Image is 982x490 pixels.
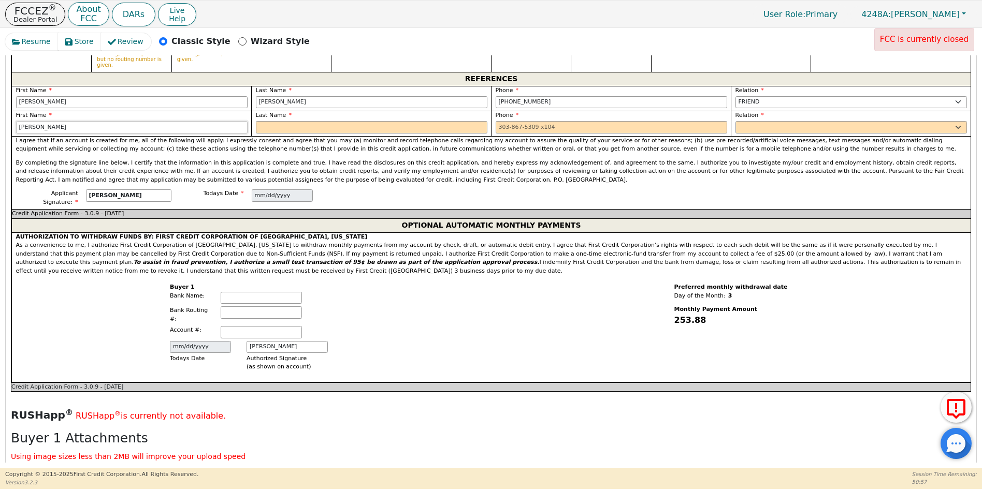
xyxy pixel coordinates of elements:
[728,292,732,299] span: 3
[65,408,73,417] sup: ®
[86,189,171,202] input: first last
[735,87,764,94] span: Relation
[496,96,727,109] input: 303-867-5309 x104
[5,479,198,486] p: Version 3.2.3
[465,72,517,86] span: REFERENCES
[5,3,65,26] button: FCCEZ®Dealer Portal
[256,87,292,94] span: Last Name
[496,121,727,133] input: 303-867-5309 x104
[170,355,205,362] span: Todays Date
[256,112,292,118] span: Last Name
[753,4,848,24] a: User Role:Primary
[158,3,196,26] button: LiveHelp
[247,355,311,370] span: Authorized Signature (as shown on account)
[11,382,971,392] div: Credit Application Form - 3.0.9 - [DATE]
[753,4,848,24] p: Primary
[114,410,121,417] sup: ®
[112,3,155,26] button: DARs
[58,33,102,50] button: Store
[171,35,230,48] p: Classic Style
[43,190,78,205] span: Applicant Signature:
[169,6,185,14] span: Live
[5,33,59,50] button: Resume
[141,471,198,478] span: All Rights Reserved.
[22,36,51,47] span: Resume
[169,14,185,23] span: Help
[68,2,109,26] button: AboutFCC
[170,307,208,322] span: Bank Routing #:
[5,470,198,479] p: Copyright © 2015- 2025 First Credit Corporation.
[11,451,971,462] p: Using image sizes less than 2MB will improve your upload speed
[247,341,328,353] input: First Last
[735,112,764,118] span: Relation
[941,392,972,423] button: Report Error to FCC
[11,409,73,421] span: RUSHapp
[674,284,788,290] span: Preferred monthly withdrawal date
[674,315,706,325] span: 253.88
[251,35,310,48] p: Wizard Style
[674,305,788,314] p: Monthly Payment Amount
[177,51,326,62] p: Warning, ACH requested but no account number is given.
[49,3,56,12] sup: ®
[850,6,977,22] button: 4248A:[PERSON_NAME]
[76,5,100,13] p: About
[496,87,519,94] span: Phone
[16,233,961,274] span: As a convenience to me, I authorize First Credit Corporation of [GEOGRAPHIC_DATA], [US_STATE] to ...
[101,33,151,50] button: Review
[401,219,581,232] span: OPTIONAL AUTOMATIC MONTHLY PAYMENTS
[912,478,977,486] p: 50:57
[861,9,891,19] span: 4248A:
[16,112,52,118] span: First Name
[97,51,166,68] p: Warning, ACH requested but no routing number is given.
[16,87,52,94] span: First Name
[134,259,540,265] i: To assist in fraud prevention, I authorize a small test transaction of 95¢ be drawn as part of th...
[13,16,57,23] p: Dealer Portal
[496,112,519,118] span: Phone
[13,6,57,16] p: FCCEZ
[763,9,805,19] span: User Role :
[170,283,328,292] span: Buyer 1
[16,137,967,154] p: I agree that if an account is created for me, all of the following will apply: I expressly consen...
[76,14,100,23] p: FCC
[16,233,368,240] strong: AUTHORIZATION TO WITHDRAW FUNDS BY: FIRST CREDIT CORPORATION OF [GEOGRAPHIC_DATA], [US_STATE]
[674,292,788,301] p: Day of the Month:
[11,209,971,218] div: Credit Application Form - 3.0.9 - [DATE]
[16,159,967,185] p: By completing the signature line below, I certify that the information in this application is com...
[170,292,205,299] span: Bank Name:
[118,36,143,47] span: Review
[204,190,244,197] span: Todays Date
[11,430,971,446] h3: Buyer 1 Attachments
[861,9,960,19] span: [PERSON_NAME]
[912,470,977,478] p: Session Time Remaining:
[170,326,201,333] span: Account #:
[880,35,969,44] span: FCC is currently closed
[76,411,226,421] span: RUSHapp is currently not available.
[75,36,94,47] span: Store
